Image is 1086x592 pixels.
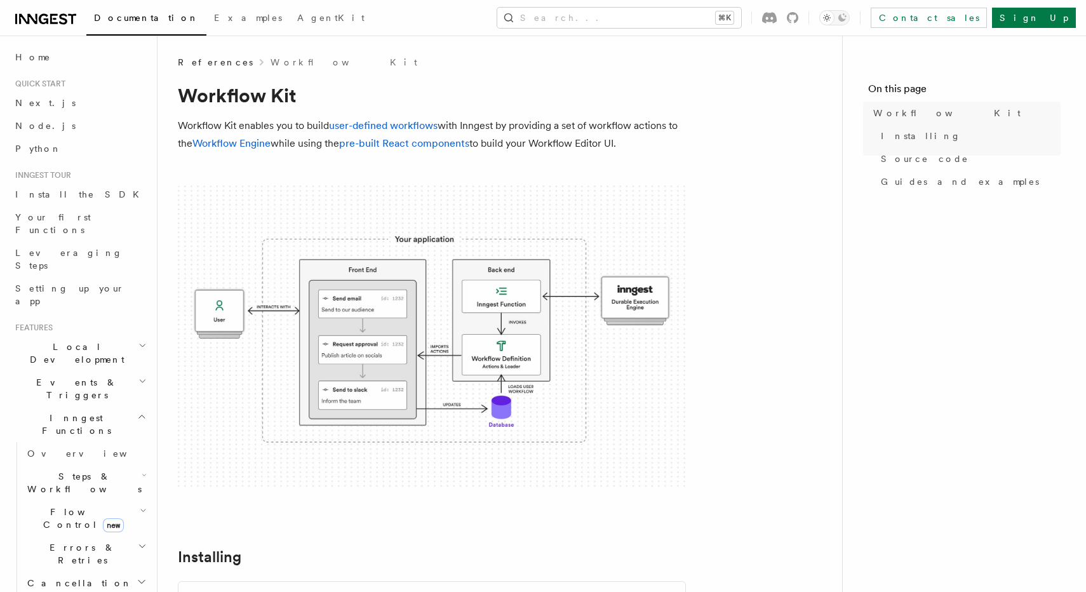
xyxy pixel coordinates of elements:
[15,121,76,131] span: Node.js
[497,8,741,28] button: Search...⌘K
[206,4,290,34] a: Examples
[10,114,149,137] a: Node.js
[10,340,138,366] span: Local Development
[10,46,149,69] a: Home
[15,51,51,64] span: Home
[868,81,1061,102] h4: On this page
[94,13,199,23] span: Documentation
[15,189,147,199] span: Install the SDK
[871,8,987,28] a: Contact sales
[881,152,969,165] span: Source code
[178,84,686,107] h1: Workflow Kit
[15,212,91,235] span: Your first Functions
[876,147,1061,170] a: Source code
[10,170,71,180] span: Inngest tour
[178,185,686,490] img: The Workflow Kit provides a Workflow Engine to compose workflow actions on the back end and a set...
[15,144,62,154] span: Python
[22,536,149,572] button: Errors & Retries
[10,376,138,401] span: Events & Triggers
[22,577,132,589] span: Cancellation
[10,206,149,241] a: Your first Functions
[178,548,241,566] a: Installing
[22,442,149,465] a: Overview
[22,541,138,567] span: Errors & Retries
[10,335,149,371] button: Local Development
[15,283,124,306] span: Setting up your app
[22,501,149,536] button: Flow Controlnew
[881,175,1039,188] span: Guides and examples
[15,98,76,108] span: Next.js
[290,4,372,34] a: AgentKit
[22,470,142,495] span: Steps & Workflows
[271,56,417,69] a: Workflow Kit
[868,102,1061,124] a: Workflow Kit
[22,465,149,501] button: Steps & Workflows
[10,277,149,313] a: Setting up your app
[10,412,137,437] span: Inngest Functions
[10,241,149,277] a: Leveraging Steps
[10,183,149,206] a: Install the SDK
[10,407,149,442] button: Inngest Functions
[178,117,686,152] p: Workflow Kit enables you to build with Inngest by providing a set of workflow actions to the whil...
[15,248,123,271] span: Leveraging Steps
[10,79,65,89] span: Quick start
[214,13,282,23] span: Examples
[86,4,206,36] a: Documentation
[716,11,734,24] kbd: ⌘K
[339,137,469,149] a: pre-built React components
[22,506,140,531] span: Flow Control
[103,518,124,532] span: new
[178,56,253,69] span: References
[10,91,149,114] a: Next.js
[992,8,1076,28] a: Sign Up
[10,137,149,160] a: Python
[27,448,158,459] span: Overview
[876,170,1061,193] a: Guides and examples
[329,119,438,131] a: user-defined workflows
[819,10,850,25] button: Toggle dark mode
[876,124,1061,147] a: Installing
[297,13,365,23] span: AgentKit
[192,137,271,149] a: Workflow Engine
[10,371,149,407] button: Events & Triggers
[881,130,961,142] span: Installing
[873,107,1021,119] span: Workflow Kit
[10,323,53,333] span: Features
